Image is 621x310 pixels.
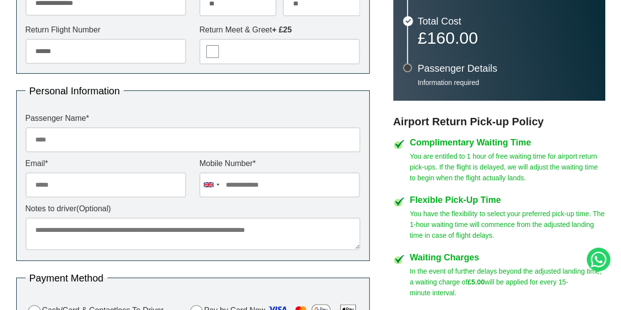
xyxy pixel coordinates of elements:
[26,160,186,168] label: Email
[26,273,108,283] legend: Payment Method
[410,138,605,147] h4: Complimentary Waiting Time
[418,78,595,87] p: Information required
[410,266,605,298] p: In the event of further delays beyond the adjusted landing time, a waiting charge of will be appl...
[272,26,292,34] strong: + £25
[393,115,605,128] h3: Airport Return Pick-up Policy
[26,86,124,96] legend: Personal Information
[410,196,605,204] h4: Flexible Pick-Up Time
[467,278,485,286] strong: £5.00
[26,205,360,213] label: Notes to driver
[199,26,360,34] label: Return Meet & Greet
[410,253,605,262] h4: Waiting Charges
[418,31,595,45] p: £
[418,16,595,26] h3: Total Cost
[26,114,360,122] label: Passenger Name
[77,204,111,213] span: (Optional)
[418,63,595,73] h3: Passenger Details
[199,160,360,168] label: Mobile Number
[26,26,186,34] label: Return Flight Number
[200,173,222,197] div: United Kingdom: +44
[427,28,478,47] span: 160.00
[410,208,605,241] p: You have the flexibility to select your preferred pick-up time. The 1-hour waiting time will comm...
[410,151,605,183] p: You are entitled to 1 hour of free waiting time for airport return pick-ups. If the flight is del...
